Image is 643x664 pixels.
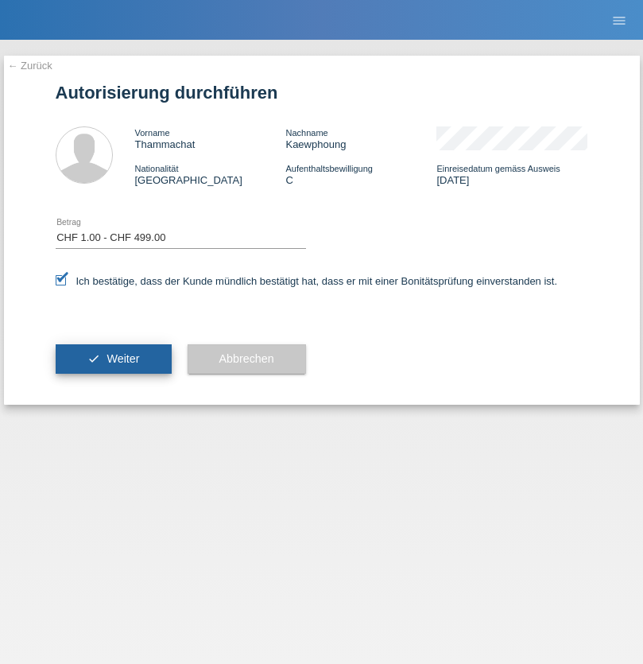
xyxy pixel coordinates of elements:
[436,164,560,173] span: Einreisedatum gemäss Ausweis
[611,13,627,29] i: menu
[285,128,327,138] span: Nachname
[87,352,100,365] i: check
[135,126,286,150] div: Thammachat
[8,60,52,72] a: ← Zurück
[56,344,172,375] button: check Weiter
[219,352,274,365] span: Abbrechen
[107,352,139,365] span: Weiter
[285,162,436,186] div: C
[56,83,588,103] h1: Autorisierung durchführen
[436,162,587,186] div: [DATE]
[188,344,306,375] button: Abbrechen
[56,275,558,287] label: Ich bestätige, dass der Kunde mündlich bestätigt hat, dass er mit einer Bonitätsprüfung einversta...
[135,128,170,138] span: Vorname
[135,164,179,173] span: Nationalität
[285,126,436,150] div: Kaewphoung
[285,164,372,173] span: Aufenthaltsbewilligung
[603,15,635,25] a: menu
[135,162,286,186] div: [GEOGRAPHIC_DATA]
